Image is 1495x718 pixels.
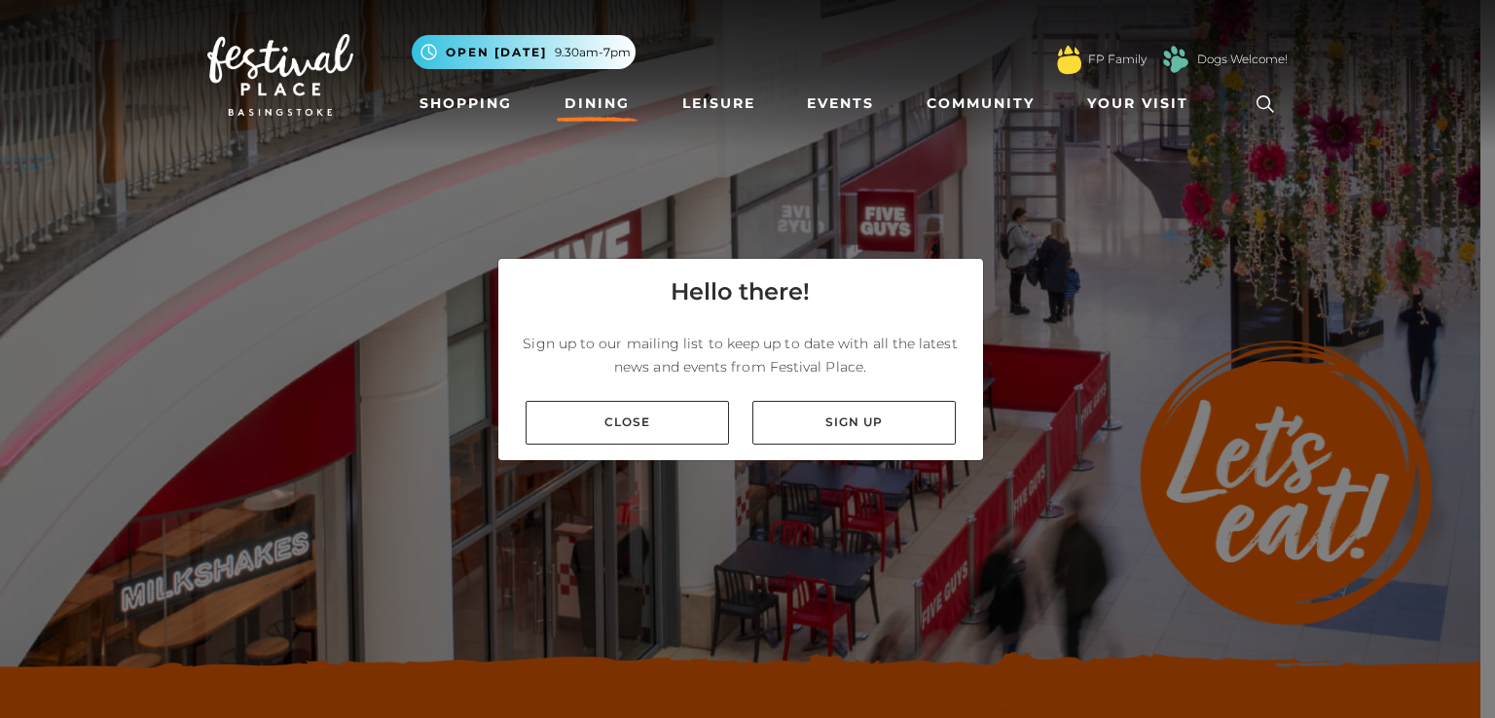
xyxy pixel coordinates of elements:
[412,86,520,122] a: Shopping
[446,44,547,61] span: Open [DATE]
[1087,93,1188,114] span: Your Visit
[555,44,631,61] span: 9.30am-7pm
[412,35,636,69] button: Open [DATE] 9.30am-7pm
[526,401,729,445] a: Close
[919,86,1042,122] a: Community
[1088,51,1147,68] a: FP Family
[1079,86,1206,122] a: Your Visit
[752,401,956,445] a: Sign up
[207,34,353,116] img: Festival Place Logo
[799,86,882,122] a: Events
[671,274,810,309] h4: Hello there!
[514,332,967,378] p: Sign up to our mailing list to keep up to date with all the latest news and events from Festival ...
[557,86,638,122] a: Dining
[675,86,763,122] a: Leisure
[1197,51,1288,68] a: Dogs Welcome!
